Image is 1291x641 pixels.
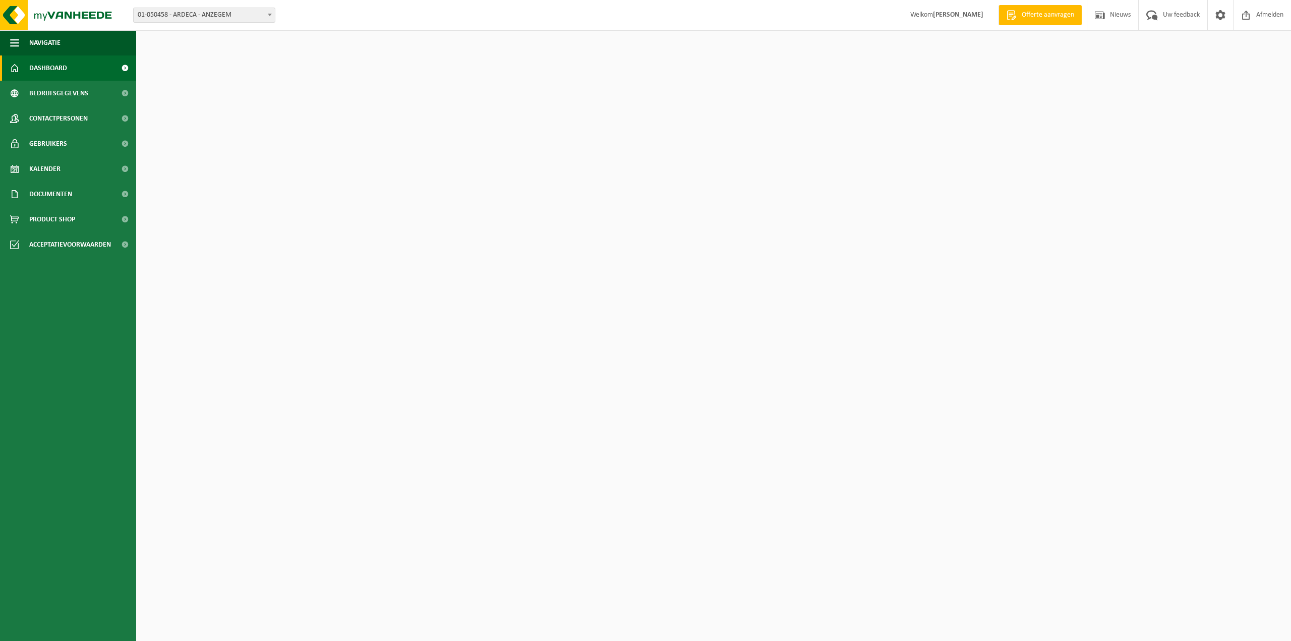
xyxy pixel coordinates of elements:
[999,5,1082,25] a: Offerte aanvragen
[133,8,275,23] span: 01-050458 - ARDECA - ANZEGEM
[29,131,67,156] span: Gebruikers
[29,106,88,131] span: Contactpersonen
[933,11,983,19] strong: [PERSON_NAME]
[29,232,111,257] span: Acceptatievoorwaarden
[134,8,275,22] span: 01-050458 - ARDECA - ANZEGEM
[29,156,61,182] span: Kalender
[29,182,72,207] span: Documenten
[29,81,88,106] span: Bedrijfsgegevens
[29,207,75,232] span: Product Shop
[29,30,61,55] span: Navigatie
[29,55,67,81] span: Dashboard
[1019,10,1077,20] span: Offerte aanvragen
